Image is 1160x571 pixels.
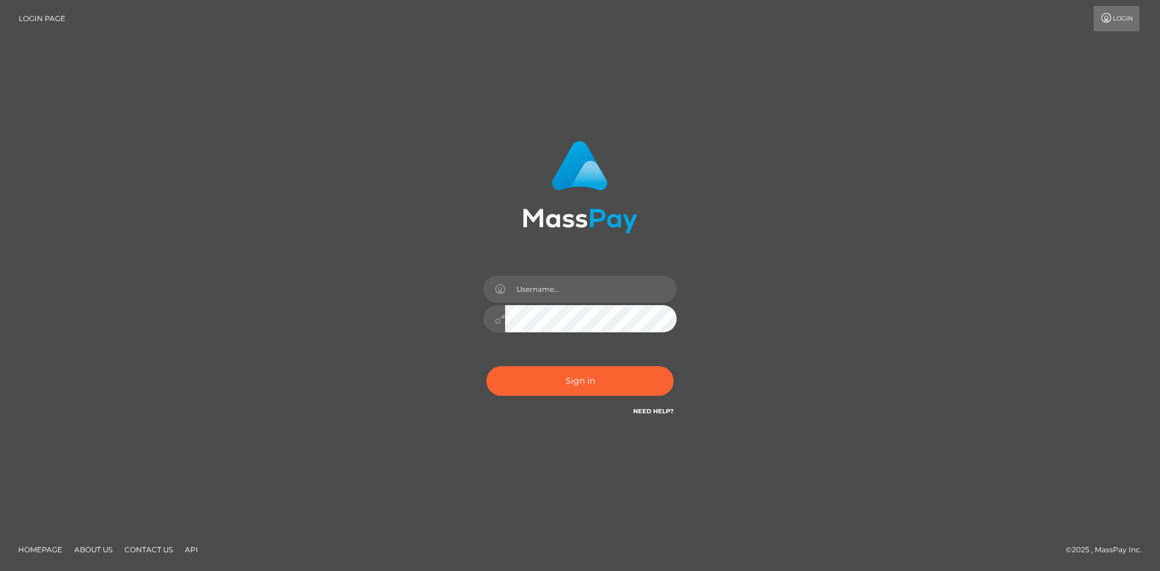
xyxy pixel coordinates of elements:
a: API [180,540,203,559]
a: Login Page [19,6,65,31]
img: MassPay Login [523,141,637,233]
a: Homepage [13,540,67,559]
div: © 2025 , MassPay Inc. [1066,543,1151,556]
a: Login [1094,6,1139,31]
button: Sign in [486,366,674,396]
input: Username... [505,276,677,303]
a: About Us [69,540,117,559]
a: Need Help? [633,407,674,415]
a: Contact Us [120,540,178,559]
